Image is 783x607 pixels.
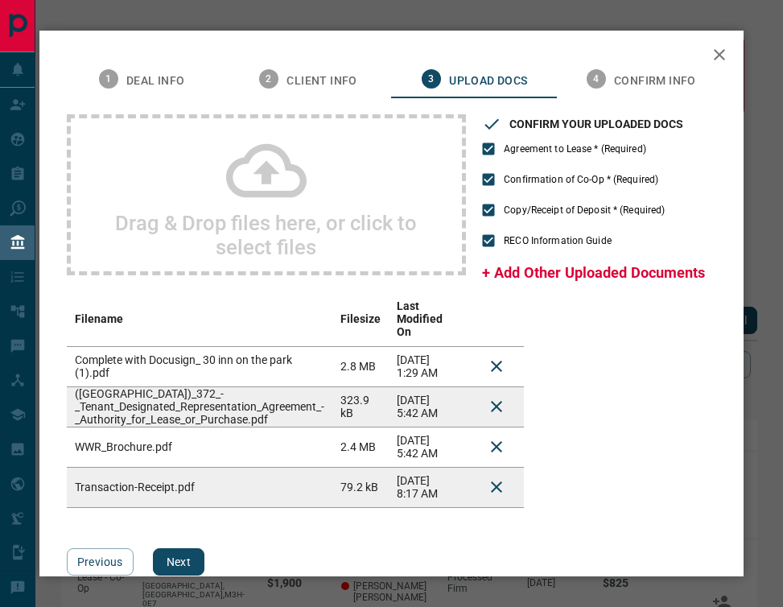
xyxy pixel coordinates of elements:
[614,74,696,89] span: Confirm Info
[477,468,516,506] button: Delete
[266,73,272,85] text: 2
[332,346,389,386] td: 2.8 MB
[67,291,332,347] th: Filename
[429,73,435,85] text: 3
[482,264,705,281] span: + Add Other Uploaded Documents
[469,291,524,347] th: delete file action column
[67,386,332,427] td: ([GEOGRAPHIC_DATA])_372_-_Tenant_Designated_Representation_Agreement_-_Authority_for_Lease_or_Pur...
[477,427,516,466] button: Delete
[67,467,332,507] td: Transaction-Receipt.pdf
[67,114,467,275] div: Drag & Drop files here, or click to select files
[477,347,516,386] button: Delete
[449,74,527,89] span: Upload Docs
[153,548,204,576] button: Next
[67,427,332,467] td: WWR_Brochure.pdf
[286,74,356,89] span: Client Info
[477,387,516,426] button: Delete
[389,386,451,427] td: [DATE] 5:42 AM
[509,118,683,130] h3: CONFIRM YOUR UPLOADED DOCS
[332,386,389,427] td: 323.9 kB
[504,203,665,217] span: Copy/Receipt of Deposit * (Required)
[504,172,658,187] span: Confirmation of Co-Op * (Required)
[504,142,646,156] span: Agreement to Lease * (Required)
[389,467,451,507] td: [DATE] 8:17 AM
[332,467,389,507] td: 79.2 kB
[389,291,451,347] th: Last Modified On
[389,427,451,467] td: [DATE] 5:42 AM
[451,291,469,347] th: download action column
[87,211,447,259] h2: Drag & Drop files here, or click to select files
[504,233,611,248] span: RECO Information Guide
[67,346,332,386] td: Complete with Docusign_ 30 inn on the park (1).pdf
[126,74,185,89] span: Deal Info
[593,73,599,85] text: 4
[105,73,111,85] text: 1
[67,548,134,576] button: Previous
[389,346,451,386] td: [DATE] 1:29 AM
[332,427,389,467] td: 2.4 MB
[332,291,389,347] th: Filesize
